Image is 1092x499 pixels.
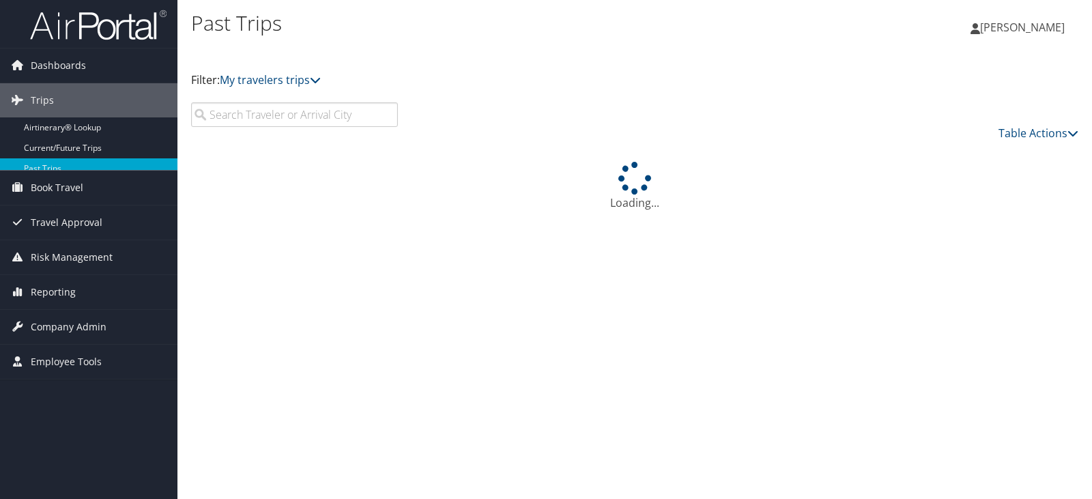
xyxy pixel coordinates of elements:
[971,7,1078,48] a: [PERSON_NAME]
[191,102,398,127] input: Search Traveler or Arrival City
[980,20,1065,35] span: [PERSON_NAME]
[191,9,783,38] h1: Past Trips
[31,345,102,379] span: Employee Tools
[31,83,54,117] span: Trips
[30,9,167,41] img: airportal-logo.png
[998,126,1078,141] a: Table Actions
[220,72,321,87] a: My travelers trips
[31,240,113,274] span: Risk Management
[31,275,76,309] span: Reporting
[31,205,102,240] span: Travel Approval
[191,72,783,89] p: Filter:
[31,48,86,83] span: Dashboards
[31,171,83,205] span: Book Travel
[31,310,106,344] span: Company Admin
[191,162,1078,211] div: Loading...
